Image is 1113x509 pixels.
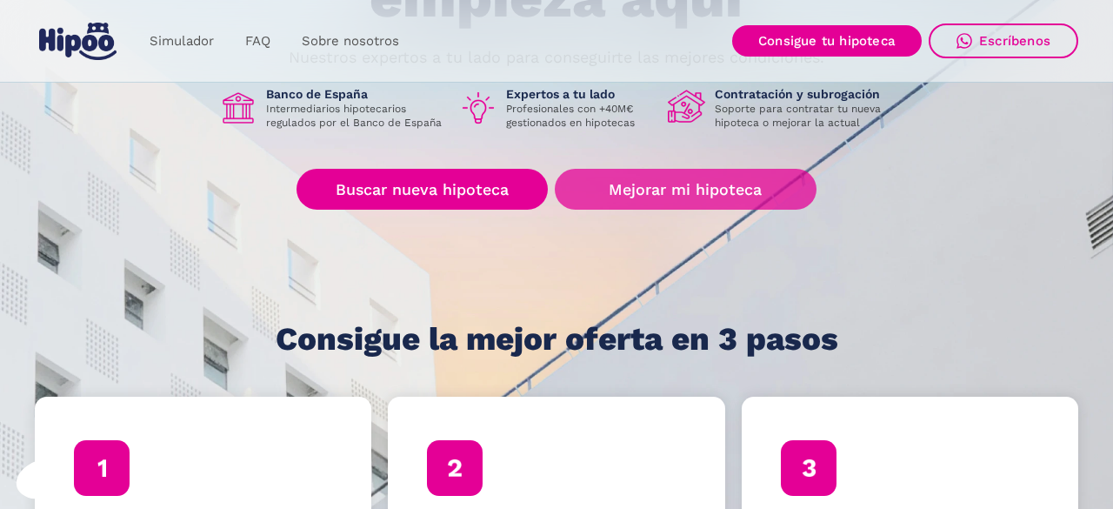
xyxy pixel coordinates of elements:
p: Intermediarios hipotecarios regulados por el Banco de España [266,102,445,130]
a: Escríbenos [929,23,1078,58]
p: Profesionales con +40M€ gestionados en hipotecas [506,102,654,130]
h1: Consigue la mejor oferta en 3 pasos [276,322,838,357]
h1: Expertos a tu lado [506,86,654,102]
div: Escríbenos [979,33,1050,49]
a: Buscar nueva hipoteca [297,169,548,210]
a: home [35,16,120,67]
p: Soporte para contratar tu nueva hipoteca o mejorar la actual [715,102,894,130]
h1: Banco de España [266,86,445,102]
a: Sobre nosotros [286,24,415,58]
a: FAQ [230,24,286,58]
h1: Contratación y subrogación [715,86,894,102]
a: Mejorar mi hipoteca [555,169,816,210]
a: Consigue tu hipoteca [732,25,922,57]
a: Simulador [134,24,230,58]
